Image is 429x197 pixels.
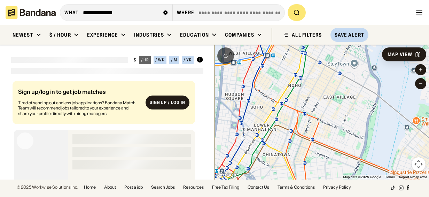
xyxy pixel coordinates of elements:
[292,32,322,37] div: ALL FILTERS
[18,89,140,100] div: Sign up/log in to get job matches
[385,175,395,179] a: Terms (opens in new tab)
[13,32,33,38] div: Newest
[124,185,143,189] a: Post a job
[17,185,78,189] div: © 2025 Workwise Solutions Inc.
[225,32,254,38] div: Companies
[180,32,209,38] div: Education
[412,157,426,171] button: Map camera controls
[49,32,71,38] div: $ / hour
[64,9,79,16] div: what
[216,171,239,180] img: Google
[104,185,116,189] a: About
[212,185,239,189] a: Free Tax Filing
[134,32,164,38] div: Industries
[171,58,177,62] div: / m
[177,9,195,16] div: Where
[323,185,351,189] a: Privacy Policy
[6,6,56,19] img: Bandana logotype
[11,78,203,180] div: grid
[150,100,185,105] div: Sign up / Log in
[335,32,364,38] div: Save Alert
[248,185,269,189] a: Contact Us
[141,58,149,62] div: / hr
[84,185,96,189] a: Home
[388,52,412,57] div: Map View
[151,185,175,189] a: Search Jobs
[216,171,239,180] a: Open this area in Google Maps (opens a new window)
[18,100,140,116] div: Tired of sending out endless job applications? Bandana Match Team will recommend jobs tailored to...
[183,185,204,189] a: Resources
[155,58,165,62] div: / wk
[134,57,136,63] div: $
[278,185,315,189] a: Terms & Conditions
[87,32,118,38] div: Experience
[399,175,427,179] a: Report a map error
[184,58,192,62] div: / yr
[343,175,381,179] span: Map data ©2025 Google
